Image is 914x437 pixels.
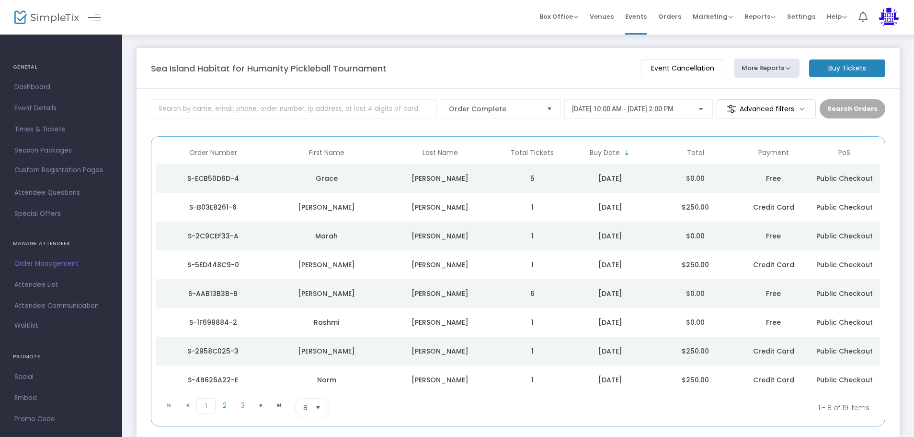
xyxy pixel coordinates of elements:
[13,234,109,253] h4: MANAGE ATTENDEES
[275,402,283,409] span: Go to the last page
[744,12,776,21] span: Reports
[159,375,267,385] div: S-4B626A22-E
[423,149,458,157] span: Last Name
[151,99,437,118] input: Search by name, email, phone, order number, ip address, or last 4 digits of card
[156,142,880,394] div: Data table
[653,366,738,394] td: $250.00
[766,174,781,183] span: Free
[827,12,847,21] span: Help
[14,300,108,312] span: Attendee Communication
[257,402,265,409] span: Go to the next page
[272,202,381,212] div: James
[13,58,109,77] h4: GENERAL
[766,318,781,327] span: Free
[570,231,651,241] div: 9/17/2025
[766,231,781,241] span: Free
[151,62,387,75] m-panel-title: Sea Island Habitat for Humanity Pickleball Tournament
[386,260,494,270] div: Lloyd
[189,149,237,157] span: Order Number
[653,193,738,222] td: $250.00
[497,279,568,308] td: 6
[816,346,873,356] span: Public Checkout
[497,222,568,250] td: 1
[816,174,873,183] span: Public Checkout
[424,398,869,417] kendo-pager-info: 1 - 8 of 19 items
[272,174,381,183] div: Grace
[653,250,738,279] td: $250.00
[159,260,267,270] div: S-5ED448C9-0
[159,289,267,298] div: S-AAB13B3B-B
[159,318,267,327] div: S-1F699884-2
[309,149,344,157] span: First Name
[653,337,738,366] td: $250.00
[570,202,651,212] div: 9/18/2025
[303,403,308,413] span: 8
[753,375,794,385] span: Credit Card
[653,308,738,337] td: $0.00
[14,208,108,220] span: Special Offers
[570,289,651,298] div: 9/16/2025
[386,318,494,327] div: Drummond
[653,222,738,250] td: $0.00
[14,392,108,404] span: Embed
[787,4,815,29] span: Settings
[386,346,494,356] div: Drummond
[13,347,109,366] h4: PROMOTE
[497,164,568,193] td: 5
[816,260,873,270] span: Public Checkout
[816,375,873,385] span: Public Checkout
[570,174,651,183] div: 9/21/2025
[658,4,681,29] span: Orders
[570,375,651,385] div: 9/8/2025
[753,346,794,356] span: Credit Card
[159,231,267,241] div: S-2C9CEF33-A
[816,289,873,298] span: Public Checkout
[766,289,781,298] span: Free
[693,12,733,21] span: Marketing
[497,337,568,366] td: 1
[159,174,267,183] div: S-ECB50D6D-4
[809,59,885,77] m-button: Buy Tickets
[497,308,568,337] td: 1
[386,202,494,212] div: Williams
[816,202,873,212] span: Public Checkout
[252,398,270,413] span: Go to the next page
[272,231,381,241] div: Marah
[816,231,873,241] span: Public Checkout
[14,413,108,425] span: Promo Code
[497,250,568,279] td: 1
[272,318,381,327] div: Rashmi
[311,399,325,417] button: Select
[734,59,800,78] button: More Reports
[572,105,674,113] span: [DATE] 10:00 AM - [DATE] 2:00 PM
[816,318,873,327] span: Public Checkout
[625,4,647,29] span: Events
[727,104,736,114] img: filter
[653,279,738,308] td: $0.00
[386,174,494,183] div: Fenton
[14,81,108,94] span: Dashboard
[497,366,568,394] td: 1
[570,318,651,327] div: 9/14/2025
[641,59,724,77] m-button: Event Cancellation
[216,398,234,413] span: Page 2
[159,202,267,212] div: S-B03E8261-6
[14,144,108,157] span: Season Packages
[497,193,568,222] td: 1
[543,100,556,118] button: Select
[14,321,38,331] span: Waitlist
[14,165,103,175] span: Custom Registration Pages
[386,375,494,385] div: Harrison
[653,164,738,193] td: $0.00
[14,258,108,270] span: Order Management
[590,149,620,157] span: Buy Date
[386,289,494,298] div: Marshall
[14,187,108,199] span: Attendee Questions
[539,12,578,21] span: Box Office
[272,289,381,298] div: Keleigh
[623,149,631,157] span: Sortable
[272,375,381,385] div: Norm
[497,142,568,164] th: Total Tickets
[753,202,794,212] span: Credit Card
[234,398,252,413] span: Page 3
